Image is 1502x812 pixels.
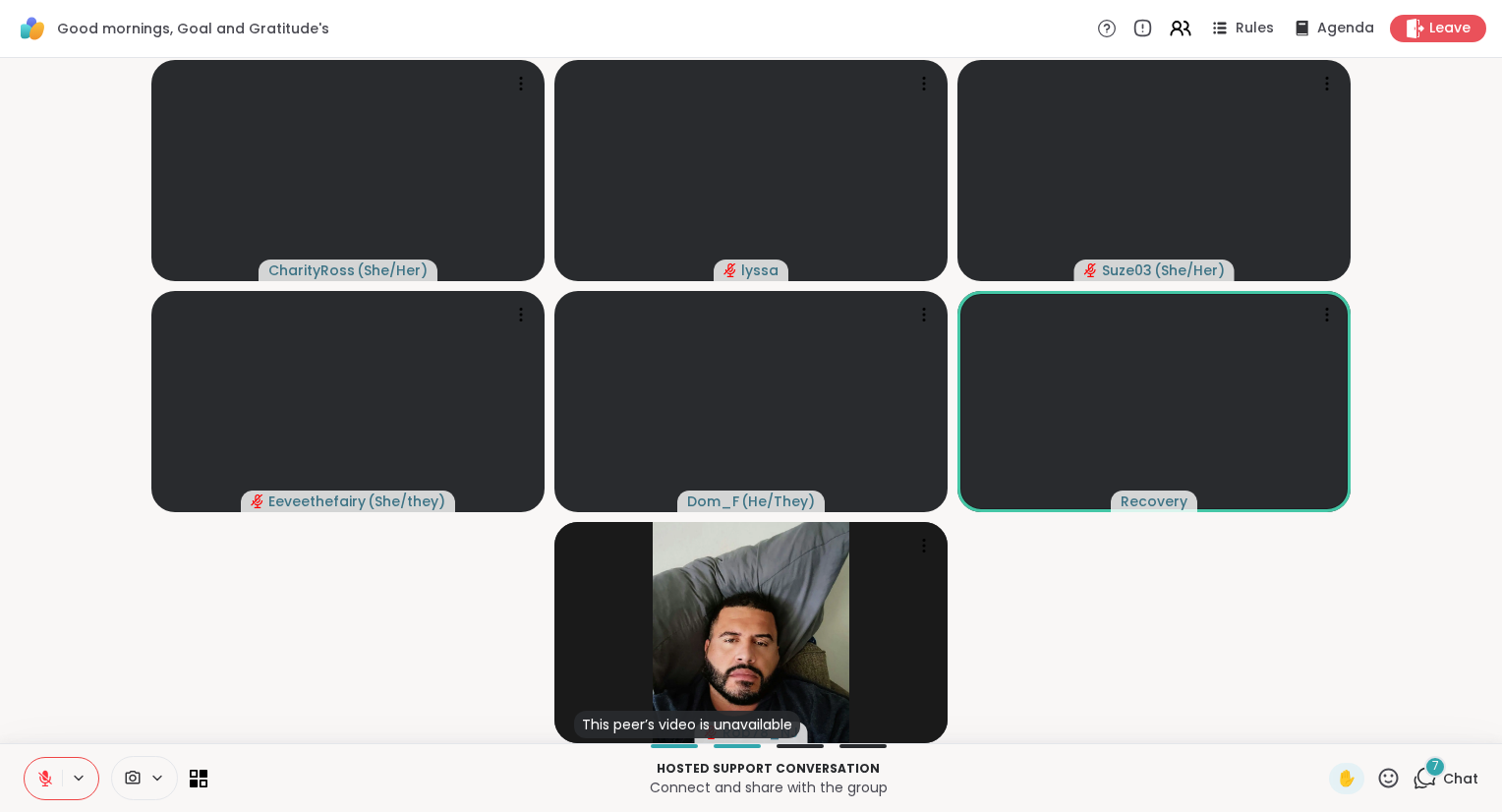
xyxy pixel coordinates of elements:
[268,492,366,511] span: Eeveethefairy
[57,19,329,38] span: Good mornings, Goal and Gratitude's
[219,778,1317,797] p: Connect and share with the group
[268,261,355,280] span: CharityRoss
[1337,767,1357,790] span: ✋
[219,760,1317,778] p: Hosted support conversation
[1154,261,1225,280] span: ( She/Her )
[723,263,737,277] span: audio-muted
[368,492,445,511] span: ( She/they )
[1102,261,1152,280] span: Suze03
[741,492,815,511] span: ( He/They )
[653,522,849,743] img: Rob78_NJ
[1443,769,1478,788] span: Chat
[1317,19,1374,38] span: Agenda
[741,261,779,280] span: lyssa
[16,12,49,45] img: ShareWell Logomark
[1429,19,1471,38] span: Leave
[1121,492,1187,511] span: Recovery
[574,711,800,738] div: This peer’s video is unavailable
[251,494,264,508] span: audio-muted
[687,492,739,511] span: Dom_F
[357,261,428,280] span: ( She/Her )
[1236,19,1274,38] span: Rules
[1084,263,1098,277] span: audio-muted
[1432,758,1439,775] span: 7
